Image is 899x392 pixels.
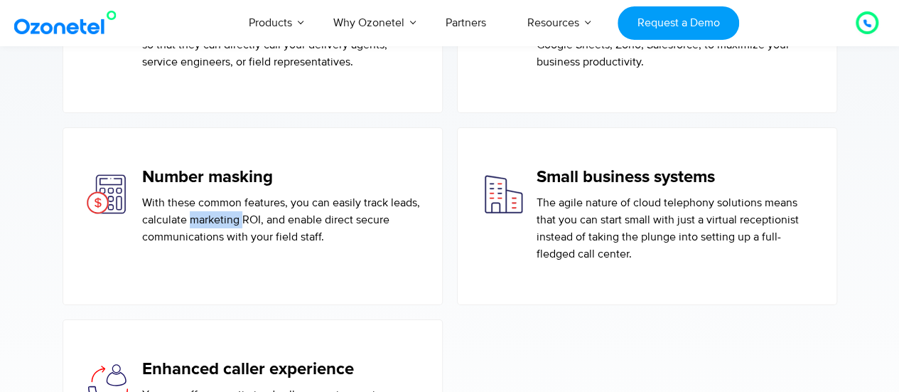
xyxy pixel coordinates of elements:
[537,194,814,263] p: The agile nature of cloud telephony solutions means that you can start small with just a virtual ...
[479,167,527,221] img: Small Business Systems
[537,167,814,188] h5: Small business systems
[618,6,739,40] a: Request a Demo
[142,167,420,188] h5: Number masking
[142,194,420,245] p: With these common features, you can easily track leads, calculate marketing ROI, and enable direc...
[142,359,420,380] h5: Enhanced caller experience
